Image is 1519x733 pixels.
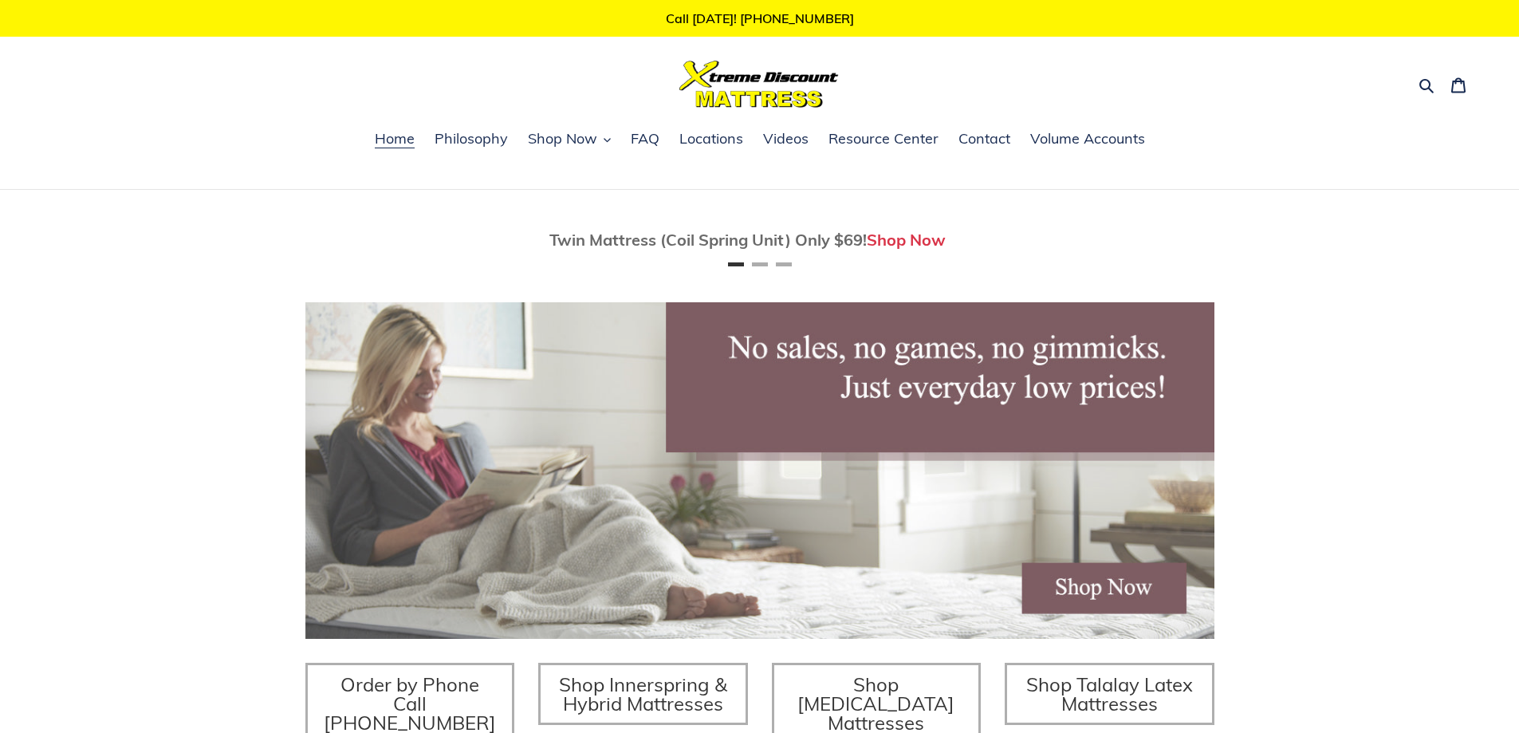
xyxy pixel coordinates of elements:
a: Volume Accounts [1022,128,1153,152]
a: Shop Innerspring & Hybrid Mattresses [538,663,748,725]
button: Shop Now [520,128,619,152]
span: Resource Center [828,129,939,148]
a: Shop Talalay Latex Mattresses [1005,663,1214,725]
a: Home [367,128,423,152]
span: FAQ [631,129,659,148]
button: Page 3 [776,262,792,266]
span: Contact [958,129,1010,148]
a: Locations [671,128,751,152]
button: Page 2 [752,262,768,266]
img: Xtreme Discount Mattress [679,61,839,108]
a: Resource Center [820,128,946,152]
a: FAQ [623,128,667,152]
span: Home [375,129,415,148]
span: Shop Talalay Latex Mattresses [1026,672,1193,715]
img: herobannermay2022-1652879215306_1200x.jpg [305,302,1214,639]
a: Contact [950,128,1018,152]
span: Twin Mattress (Coil Spring Unit) Only $69! [549,230,867,250]
span: Videos [763,129,809,148]
span: Shop Innerspring & Hybrid Mattresses [559,672,727,715]
a: Philosophy [427,128,516,152]
span: Shop Now [528,129,597,148]
a: Shop Now [867,230,946,250]
span: Locations [679,129,743,148]
span: Volume Accounts [1030,129,1145,148]
button: Page 1 [728,262,744,266]
a: Videos [755,128,817,152]
span: Philosophy [435,129,508,148]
